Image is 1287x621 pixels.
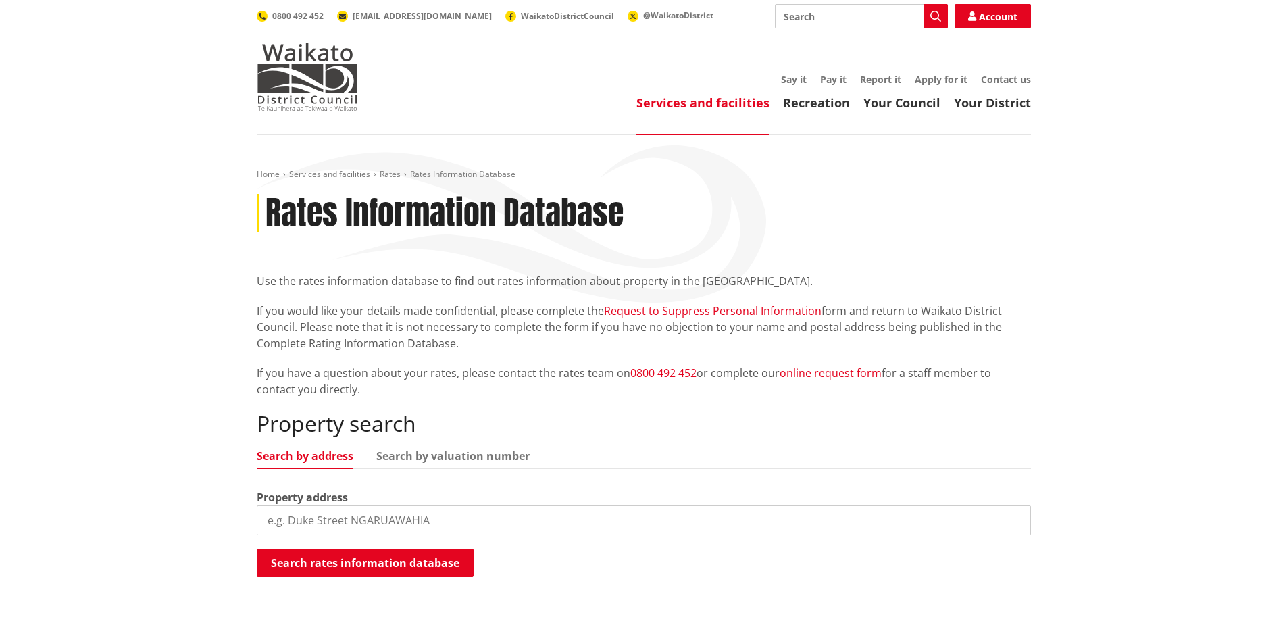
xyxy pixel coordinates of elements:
a: Contact us [981,73,1031,86]
a: Search by valuation number [376,451,530,462]
a: Request to Suppress Personal Information [604,303,822,318]
a: 0800 492 452 [257,10,324,22]
img: Waikato District Council - Te Kaunihera aa Takiwaa o Waikato [257,43,358,111]
p: If you have a question about your rates, please contact the rates team on or complete our for a s... [257,365,1031,397]
input: e.g. Duke Street NGARUAWAHIA [257,505,1031,535]
a: 0800 492 452 [630,366,697,380]
a: Services and facilities [636,95,769,111]
a: online request form [780,366,882,380]
p: Use the rates information database to find out rates information about property in the [GEOGRAPHI... [257,273,1031,289]
h2: Property search [257,411,1031,437]
span: 0800 492 452 [272,10,324,22]
a: Home [257,168,280,180]
a: Rates [380,168,401,180]
span: Rates Information Database [410,168,515,180]
a: WaikatoDistrictCouncil [505,10,614,22]
a: Recreation [783,95,850,111]
a: Pay it [820,73,847,86]
p: If you would like your details made confidential, please complete the form and return to Waikato ... [257,303,1031,351]
span: @WaikatoDistrict [643,9,713,21]
a: Account [955,4,1031,28]
a: Search by address [257,451,353,462]
a: Your District [954,95,1031,111]
label: Property address [257,489,348,505]
h1: Rates Information Database [266,194,624,233]
span: WaikatoDistrictCouncil [521,10,614,22]
a: Your Council [863,95,940,111]
a: Report it [860,73,901,86]
a: Say it [781,73,807,86]
span: [EMAIL_ADDRESS][DOMAIN_NAME] [353,10,492,22]
a: [EMAIL_ADDRESS][DOMAIN_NAME] [337,10,492,22]
input: Search input [775,4,948,28]
button: Search rates information database [257,549,474,577]
nav: breadcrumb [257,169,1031,180]
a: Services and facilities [289,168,370,180]
a: Apply for it [915,73,967,86]
a: @WaikatoDistrict [628,9,713,21]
